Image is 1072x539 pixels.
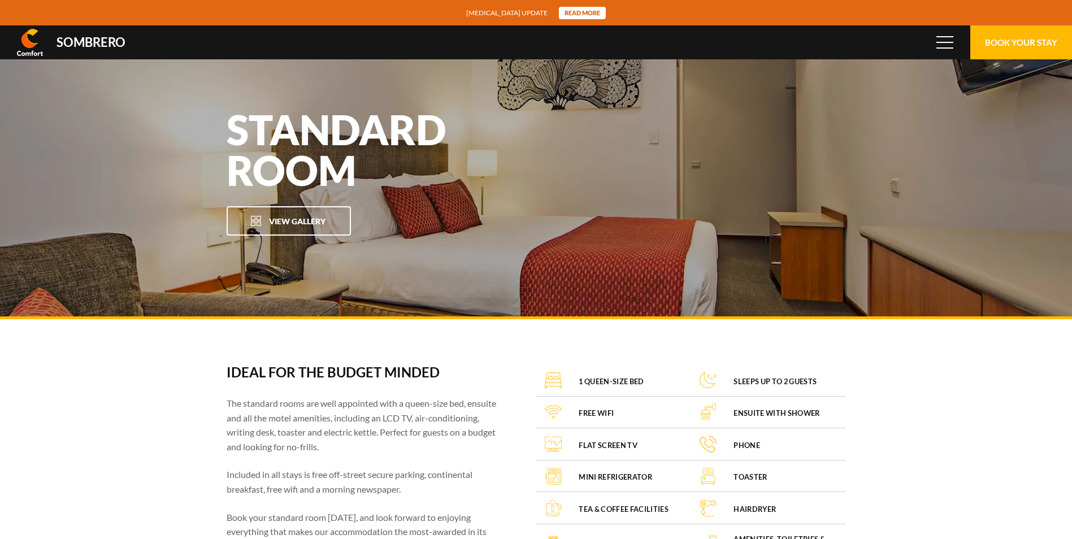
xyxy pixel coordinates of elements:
[545,403,562,420] img: FREE WiFi
[579,441,637,450] h4: Flat screen TV
[466,7,548,18] span: [MEDICAL_DATA] update
[700,436,717,453] img: Phone
[734,377,817,386] h4: Sleeps up to 2 guests
[579,505,668,514] h4: Tea & coffee facilities
[936,36,953,49] span: Menu
[700,499,717,516] img: Hairdryer
[579,377,644,386] h4: 1 queen-size bed
[700,403,717,420] img: Ensuite with shower
[269,216,325,226] span: View Gallery
[545,436,562,453] img: Flat screen TV
[734,505,776,514] h4: Hairdryer
[970,25,1072,59] button: Book Your Stay
[227,364,505,380] h3: Ideal for the budget minded
[579,408,614,418] h4: FREE WiFi
[579,472,652,482] h4: Mini Refrigerator
[545,499,562,516] img: Tea & coffee facilities
[545,468,562,485] img: Mini Refrigerator
[700,372,717,389] img: Sleeps up to 2 guests
[57,36,125,49] div: Sombrero
[250,215,262,227] img: Open Gallery
[928,25,962,59] button: Menu
[734,408,819,418] h4: Ensuite with shower
[227,467,505,496] p: Included in all stays is free off-street secure parking, continental breakfast, free wifi and a m...
[227,206,351,236] button: View Gallery
[17,29,43,56] img: Comfort Inn & Suites Sombrero
[545,372,562,389] img: 1 queen-size bed
[227,396,505,454] p: The standard rooms are well appointed with a queen-size bed, ensuite and all the motel amenities,...
[227,109,537,190] h1: Standard Room
[734,441,760,450] h4: Phone
[734,472,767,482] h4: Toaster
[700,468,717,485] img: Toaster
